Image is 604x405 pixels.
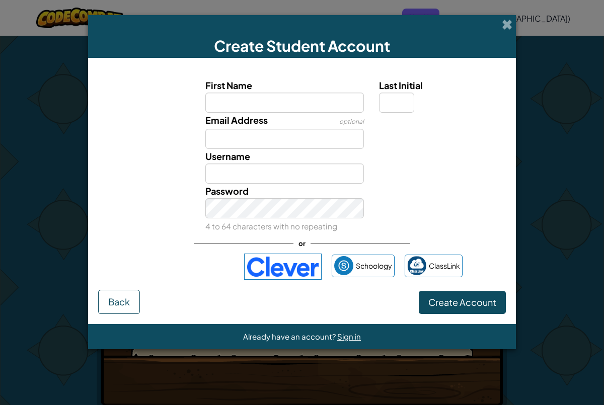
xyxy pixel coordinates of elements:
button: Back [98,290,140,314]
iframe: Sign in with Google Button [137,256,239,278]
a: Sign in [337,332,361,341]
span: optional [339,118,364,125]
span: Create Student Account [214,36,390,55]
small: 4 to 64 characters with no repeating [205,221,337,231]
span: Back [108,296,130,307]
span: Username [205,150,250,162]
span: Email Address [205,114,268,126]
span: First Name [205,79,252,91]
span: or [293,236,311,251]
span: ClassLink [429,259,460,273]
img: clever-logo-blue.png [244,254,322,280]
img: schoology.png [334,256,353,275]
span: Password [205,185,249,197]
span: Already have an account? [243,332,337,341]
img: classlink-logo-small.png [407,256,426,275]
button: Create Account [419,291,506,314]
span: Create Account [428,296,496,308]
span: Schoology [356,259,392,273]
span: Last Initial [379,79,423,91]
